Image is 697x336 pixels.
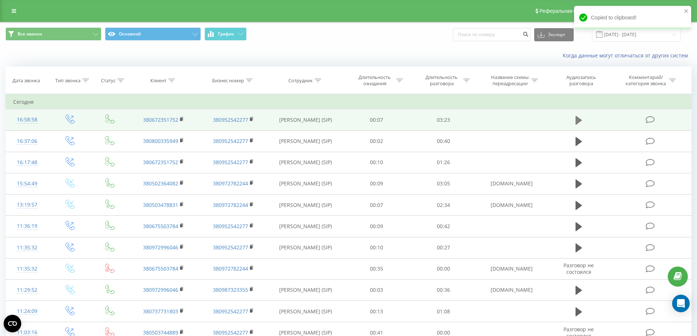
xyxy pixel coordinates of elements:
td: [PERSON_NAME] (SIP) [268,279,343,301]
button: Основной [105,27,201,41]
span: График [218,31,234,37]
td: 00:40 [410,131,477,152]
a: 380952542277 [213,159,248,166]
div: Бизнес номер [212,78,244,84]
a: 380503478831 [143,201,178,208]
td: 00:27 [410,237,477,258]
td: [PERSON_NAME] (SIP) [268,301,343,322]
div: 11:24:09 [13,304,41,318]
div: Статус [101,78,116,84]
div: 16:58:58 [13,113,41,127]
td: 01:08 [410,301,477,322]
div: Open Intercom Messenger [672,295,690,312]
div: Дата звонка [12,78,40,84]
a: 380952542277 [213,223,248,230]
td: 00:35 [343,258,410,279]
a: 380972996046 [143,244,178,251]
a: 380503744889 [143,329,178,336]
td: 00:10 [343,152,410,173]
div: 11:35:32 [13,262,41,276]
div: Комментарий/категория звонка [625,74,667,87]
td: [DOMAIN_NAME] [477,258,546,279]
a: 380502364082 [143,180,178,187]
td: [PERSON_NAME] (SIP) [268,216,343,237]
div: 16:17:48 [13,155,41,170]
a: 380952542277 [213,244,248,251]
td: 00:07 [343,195,410,216]
td: 00:36 [410,279,477,301]
a: 380972782244 [213,265,248,272]
a: 380972782244 [213,201,248,208]
td: 00:42 [410,216,477,237]
div: Клиент [150,78,166,84]
td: [DOMAIN_NAME] [477,173,546,194]
span: Все звонки [18,31,42,37]
span: Разговор не состоялся [563,262,594,275]
a: 380987323355 [213,286,248,293]
td: 00:07 [343,109,410,131]
button: График [205,27,247,41]
button: Open CMP widget [4,315,21,332]
td: 00:09 [343,173,410,194]
div: Сотрудник [288,78,313,84]
a: 380972996046 [143,286,178,293]
td: 03:05 [410,173,477,194]
td: [DOMAIN_NAME] [477,279,546,301]
div: 11:36:19 [13,219,41,233]
td: 02:34 [410,195,477,216]
td: [PERSON_NAME] (SIP) [268,195,343,216]
td: Сегодня [6,95,692,109]
div: 15:54:49 [13,177,41,191]
a: 380952542277 [213,308,248,315]
a: 380672351752 [143,159,178,166]
td: 00:03 [343,279,410,301]
a: 380972782244 [213,180,248,187]
button: Экспорт [534,28,574,41]
a: 380952542277 [213,116,248,123]
a: 380952542277 [213,137,248,144]
td: 00:13 [343,301,410,322]
div: 16:37:06 [13,134,41,148]
a: 380675503784 [143,265,178,272]
div: Длительность ожидания [355,74,394,87]
td: [PERSON_NAME] (SIP) [268,152,343,173]
div: 11:35:32 [13,241,41,255]
div: Название схемы переадресации [490,74,529,87]
td: [PERSON_NAME] (SIP) [268,109,343,131]
div: Аудиозапись разговора [557,74,605,87]
a: 380675503784 [143,223,178,230]
a: 380737731803 [143,308,178,315]
td: [PERSON_NAME] (SIP) [268,237,343,258]
div: Copied to clipboard! [574,6,691,29]
td: 01:26 [410,152,477,173]
a: Когда данные могут отличаться от других систем [563,52,692,59]
a: 380672351752 [143,116,178,123]
td: 00:00 [410,258,477,279]
span: Реферальная программа [539,8,599,14]
button: Все звонки [5,27,101,41]
td: 00:09 [343,216,410,237]
div: 11:29:52 [13,283,41,297]
a: 380800335949 [143,137,178,144]
div: Длительность разговора [422,74,461,87]
div: 13:19:57 [13,198,41,212]
input: Поиск по номеру [453,28,531,41]
div: Тип звонка [55,78,80,84]
button: close [684,8,689,15]
td: [DOMAIN_NAME] [477,195,546,216]
td: 00:10 [343,237,410,258]
td: [PERSON_NAME] (SIP) [268,131,343,152]
td: 03:23 [410,109,477,131]
a: 380952542277 [213,329,248,336]
td: 00:02 [343,131,410,152]
td: [PERSON_NAME] (SIP) [268,173,343,194]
